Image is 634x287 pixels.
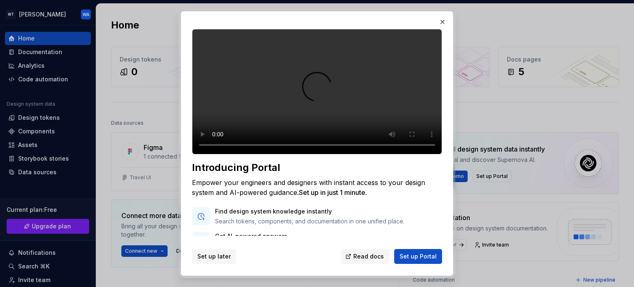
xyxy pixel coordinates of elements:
[192,178,442,197] div: Empower your engineers and designers with instant access to your design system and AI-powered gui...
[192,249,236,264] button: Set up later
[299,188,367,197] span: Set up in just 1 minute.
[215,207,405,216] p: Find design system knowledge instantly
[197,252,231,261] span: Set up later
[215,217,405,225] p: Search tokens, components, and documentation in one unified place.
[215,232,410,240] p: Get AI-powered answers
[353,252,384,261] span: Read docs
[394,249,442,264] button: Set up Portal
[341,249,389,264] a: Read docs
[400,252,437,261] span: Set up Portal
[192,161,442,174] div: Introducing Portal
